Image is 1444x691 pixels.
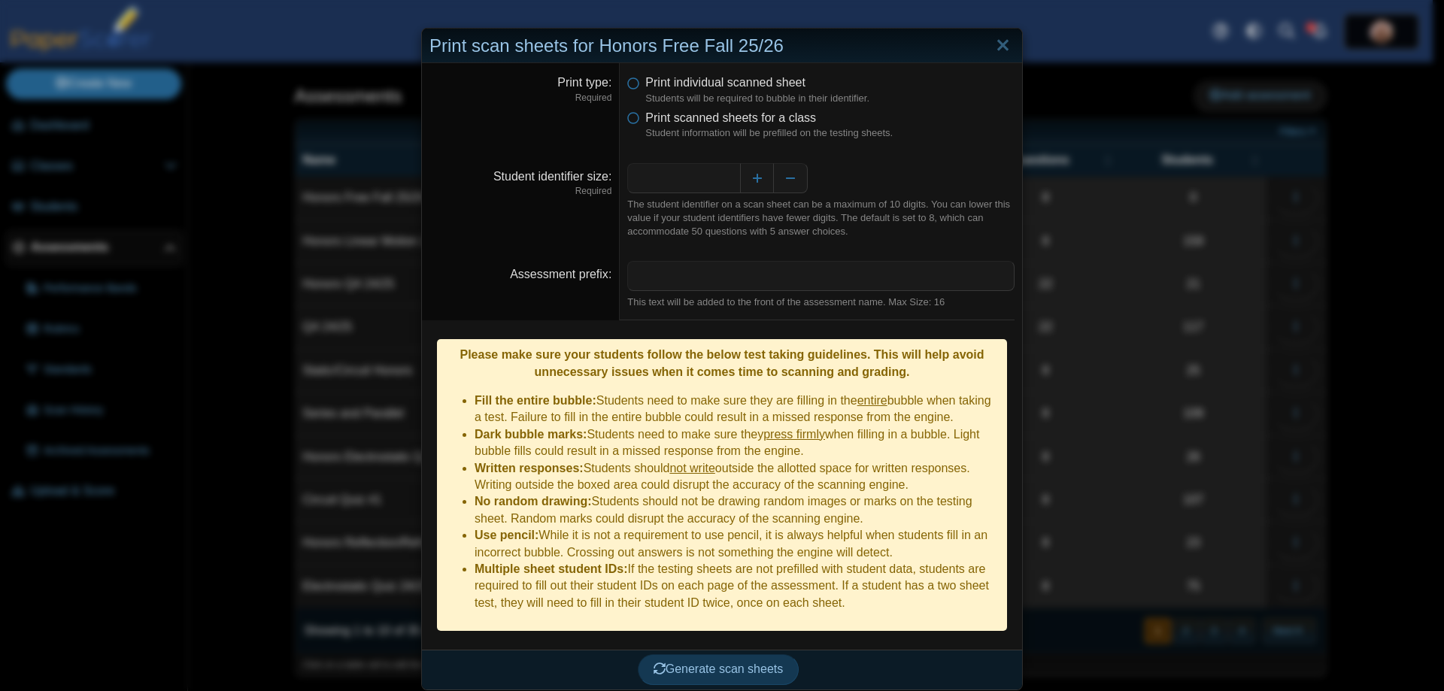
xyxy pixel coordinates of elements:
button: Generate scan sheets [638,654,799,684]
li: Students should outside the allotted space for written responses. Writing outside the boxed area ... [475,460,1000,494]
span: Print scanned sheets for a class [645,111,816,124]
dfn: Required [429,92,611,105]
dfn: Required [429,185,611,198]
b: Use pencil: [475,529,538,541]
label: Print type [557,76,611,89]
li: Students should not be drawing random images or marks on the testing sheet. Random marks could di... [475,493,1000,527]
div: Print scan sheets for Honors Free Fall 25/26 [422,29,1022,64]
div: This text will be added to the front of the assessment name. Max Size: 16 [627,295,1015,309]
b: No random drawing: [475,495,592,508]
a: Close [991,33,1015,59]
b: Dark bubble marks: [475,428,587,441]
b: Written responses: [475,462,584,474]
label: Student identifier size [493,170,611,183]
b: Fill the entire bubble: [475,394,596,407]
li: Students need to make sure they when filling in a bubble. Light bubble fills could result in a mi... [475,426,1000,460]
u: not write [669,462,714,474]
u: entire [857,394,887,407]
li: Students need to make sure they are filling in the bubble when taking a test. Failure to fill in ... [475,392,1000,426]
div: The student identifier on a scan sheet can be a maximum of 10 digits. You can lower this value if... [627,198,1015,239]
dfn: Student information will be prefilled on the testing sheets. [645,126,1015,140]
dfn: Students will be required to bubble in their identifier. [645,92,1015,105]
button: Increase [740,163,774,193]
u: press firmly [763,428,825,441]
b: Multiple sheet student IDs: [475,562,628,575]
button: Decrease [774,163,808,193]
span: Generate scan sheets [654,662,784,675]
li: While it is not a requirement to use pencil, it is always helpful when students fill in an incorr... [475,527,1000,561]
b: Please make sure your students follow the below test taking guidelines. This will help avoid unne... [460,348,984,377]
li: If the testing sheets are not prefilled with student data, students are required to fill out thei... [475,561,1000,611]
label: Assessment prefix [510,268,611,280]
span: Print individual scanned sheet [645,76,805,89]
